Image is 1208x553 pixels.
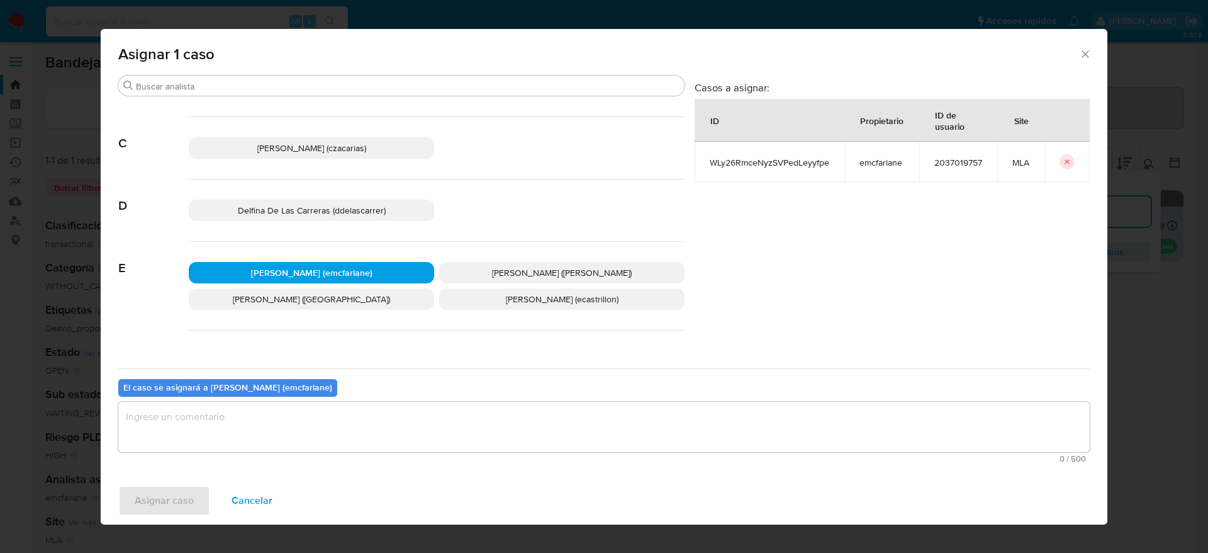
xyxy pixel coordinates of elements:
div: ID [695,105,734,135]
button: Buscar [123,81,133,91]
span: Asignar 1 caso [118,47,1079,62]
span: [PERSON_NAME] (emcfarlane) [251,266,372,279]
div: Propietario [845,105,919,135]
div: [PERSON_NAME] (ecastrillon) [439,288,685,310]
span: E [118,242,189,276]
span: WLy26RmceNyzSVPedLeyyfpe [710,157,829,168]
div: Site [999,105,1044,135]
span: C [118,117,189,151]
span: Cancelar [232,487,272,515]
span: [PERSON_NAME] ([GEOGRAPHIC_DATA]) [233,293,390,305]
div: assign-modal [101,29,1107,525]
div: [PERSON_NAME] ([PERSON_NAME]) [439,262,685,283]
span: Delfina De Las Carreras (ddelascarrer) [238,204,386,217]
span: emcfarlane [859,157,904,168]
span: [PERSON_NAME] ([PERSON_NAME]) [492,266,632,279]
h3: Casos a asignar: [695,81,1090,94]
input: Buscar analista [136,81,679,92]
div: ID de usuario [920,100,997,141]
span: [PERSON_NAME] (czacarias) [257,142,366,154]
button: Cancelar [215,486,289,516]
span: F [118,331,189,365]
span: Máximo 500 caracteres [122,455,1086,463]
div: [PERSON_NAME] (emcfarlane) [189,262,434,283]
button: Cerrar ventana [1079,48,1090,59]
button: icon-button [1060,154,1075,169]
div: [PERSON_NAME] ([GEOGRAPHIC_DATA]) [189,288,434,310]
span: [PERSON_NAME] (ecastrillon) [506,293,618,305]
b: El caso se asignará a [PERSON_NAME] (emcfarlane) [123,381,332,394]
div: Delfina De Las Carreras (ddelascarrer) [189,200,434,221]
span: MLA [1012,157,1029,168]
span: 2037019757 [934,157,982,168]
div: [PERSON_NAME] (czacarias) [189,137,434,159]
span: D [118,180,189,214]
